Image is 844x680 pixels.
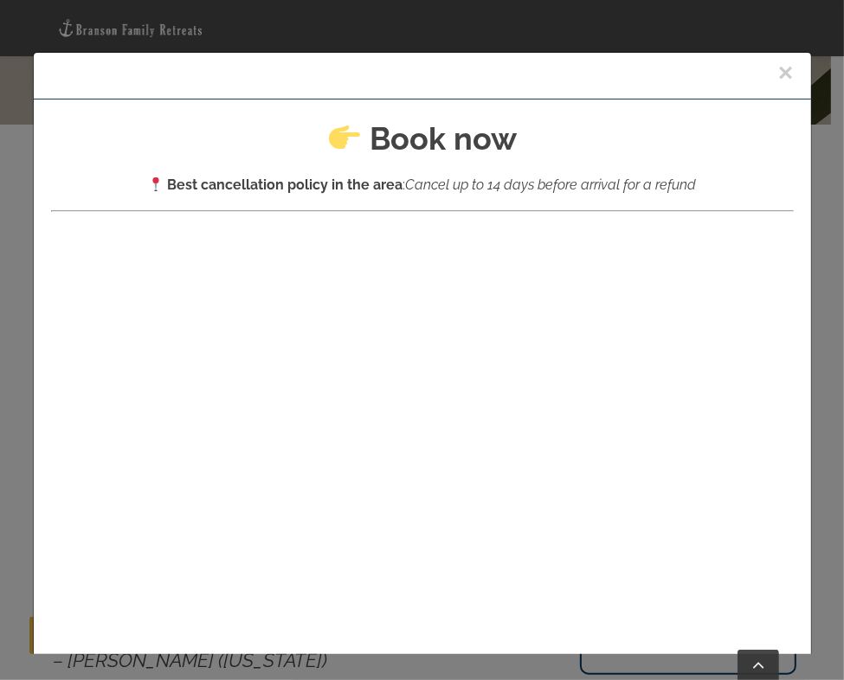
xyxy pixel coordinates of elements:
button: Close [778,60,794,86]
img: 📍 [149,177,163,191]
strong: Book now [370,120,518,157]
em: Cancel up to 14 days before arrival for a refund [405,176,696,193]
p: : [51,174,794,196]
img: 👉 [329,122,360,153]
strong: Best cancellation policy in the area [167,176,403,193]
